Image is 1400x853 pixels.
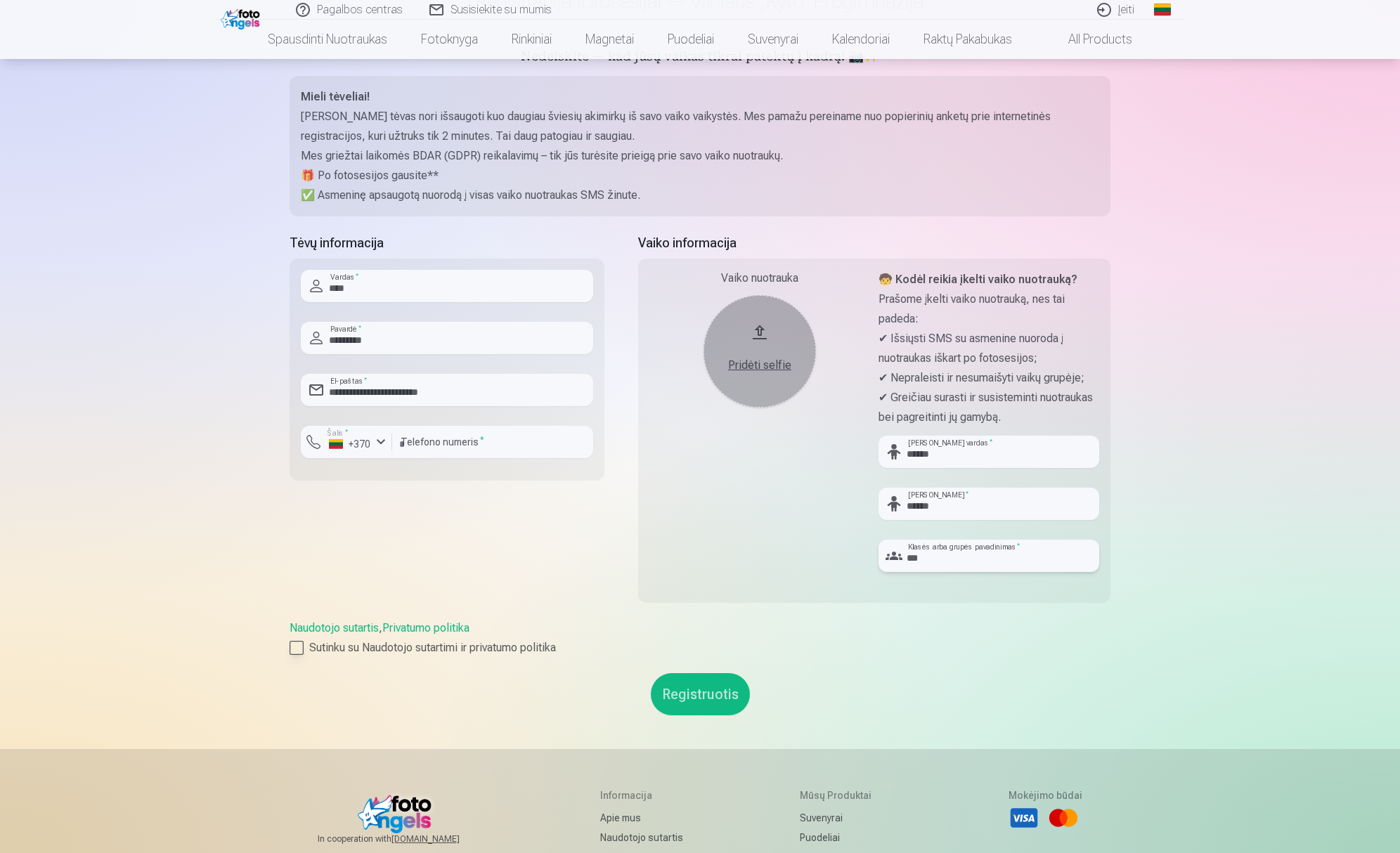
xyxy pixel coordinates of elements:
[301,146,1099,166] p: Mes griežtai laikomės BDAR (GDPR) reikalavimų – tik jūs turėsite prieigą prie savo vaiko nuotraukų.
[651,673,750,715] button: Registruotis
[718,357,802,374] div: Pridėti selfie
[1009,788,1082,802] h5: Mokėjimo būdai
[391,833,493,845] a: [DOMAIN_NAME]
[404,20,495,59] a: Fotoknyga
[301,185,1099,205] p: ✅ Asmeninę apsaugotą nuorodą į visas vaiko nuotraukas SMS žinute.
[879,388,1099,427] p: ✔ Greičiau surasti ir susisteminti nuotraukas bei pagreitinti jų gamybą.
[879,368,1099,388] p: ✔ Nepraleisti ir nesumaišyti vaikų grupėje;
[600,788,694,802] h5: Informacija
[879,273,1077,286] strong: 🧒 Kodėl reikia įkelti vaiko nuotrauką?
[318,833,493,845] span: In cooperation with
[800,788,902,802] h5: Mūsų produktai
[649,270,870,287] div: Vaiko nuotrauka
[879,289,1099,329] p: Prašome įkelti vaiko nuotrauką, nes tai padeda:
[495,20,569,59] a: Rinkiniai
[323,428,352,438] label: Šalis
[382,621,469,634] a: Privatumo politika
[731,20,815,59] a: Suvenyrai
[600,828,694,847] a: Naudotojo sutartis
[815,20,907,59] a: Kalendoriai
[569,20,651,59] a: Magnetai
[221,6,264,30] img: /fa2
[290,233,604,253] h5: Tėvų informacija
[1009,802,1039,833] li: Visa
[638,233,1110,253] h5: Vaiko informacija
[301,90,370,103] strong: Mieli tėveliai!
[301,426,392,458] button: Šalis*+370
[251,20,404,59] a: Spausdinti nuotraukas
[704,295,816,408] button: Pridėti selfie
[800,828,902,847] a: Puodeliai
[290,621,379,634] a: Naudotojo sutartis
[290,639,1110,656] label: Sutinku su Naudotojo sutartimi ir privatumo politika
[1029,20,1149,59] a: All products
[800,808,902,828] a: Suvenyrai
[879,329,1099,368] p: ✔ Išsiųsti SMS su asmenine nuoroda į nuotraukas iškart po fotosesijos;
[907,20,1029,59] a: Raktų pakabukas
[1048,802,1079,833] li: Mastercard
[329,437,371,451] div: +370
[290,620,1110,656] div: ,
[301,166,1099,185] p: 🎁 Po fotosesijos gausite**
[301,107,1099,146] p: [PERSON_NAME] tėvas nori išsaugoti kuo daugiau šviesių akimirkų iš savo vaiko vaikystės. Mes pama...
[651,20,731,59] a: Puodeliai
[600,808,694,828] a: Apie mus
